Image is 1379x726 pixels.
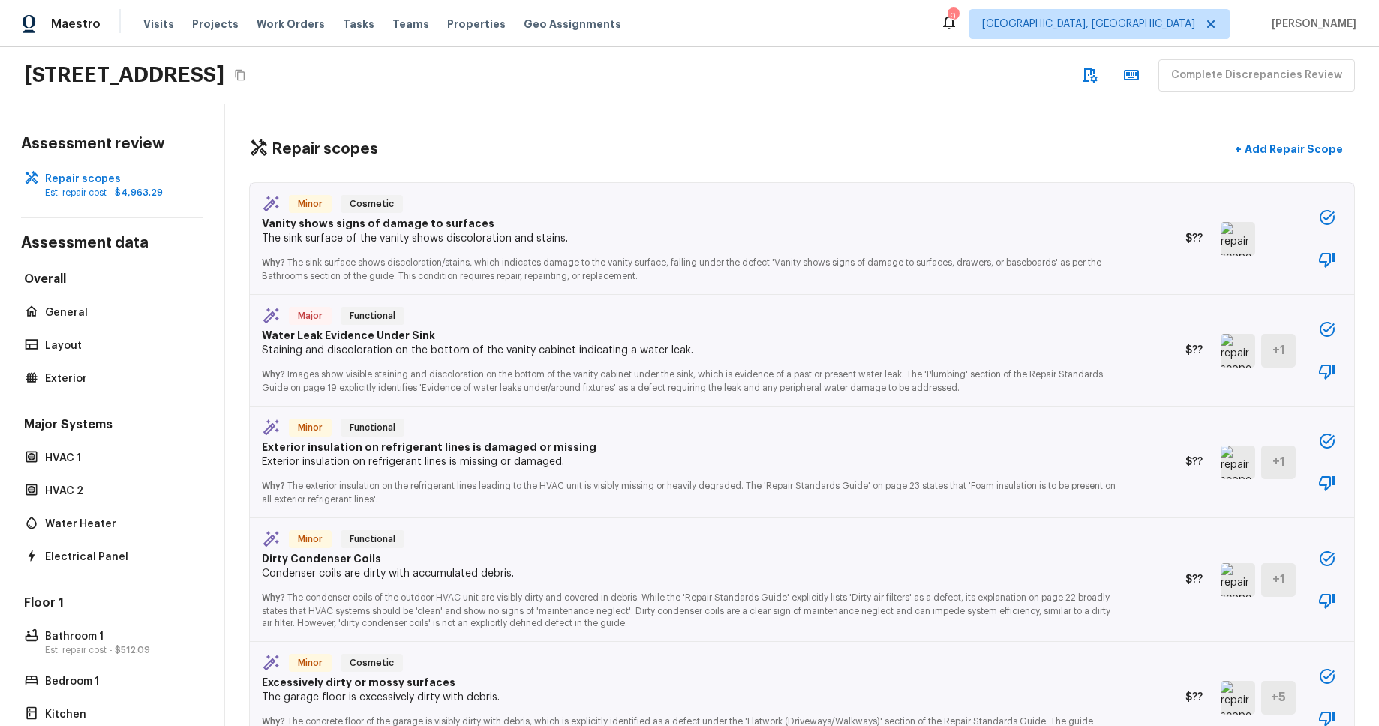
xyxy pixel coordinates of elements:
p: The garage floor is excessively dirty with debris. [262,690,1117,705]
img: repair scope asset [1221,334,1255,367]
img: repair scope asset [1221,681,1255,715]
p: Est. repair cost - [45,644,194,656]
h5: Overall [21,271,203,290]
span: Major [292,308,329,323]
p: The sink surface shows discoloration/stains, which indicates damage to the vanity surface, fallin... [262,246,1117,282]
p: Add Repair Scope [1242,142,1343,157]
button: +Add Repair Scope [1223,134,1355,165]
p: Dirty Condenser Coils [262,551,1117,566]
img: repair scope asset [1221,563,1255,597]
h5: Major Systems [21,416,203,436]
span: Teams [392,16,429,31]
p: Exterior insulation on refrigerant lines is damaged or missing [262,439,1117,454]
p: Images show visible staining and discoloration on the bottom of the vanity cabinet under the sink... [262,358,1117,394]
p: Condenser coils are dirty with accumulated debris. [262,566,1117,581]
p: $?? [1135,231,1203,246]
span: $512.09 [115,646,150,655]
p: HVAC 2 [45,484,194,499]
p: General [45,305,194,320]
p: Staining and discoloration on the bottom of the vanity cabinet indicating a water leak. [262,343,1117,358]
span: Cosmetic [344,655,400,670]
p: Water Leak Evidence Under Sink [262,328,1117,343]
p: The exterior insulation on the refrigerant lines leading to the HVAC unit is visibly missing or h... [262,469,1117,505]
p: Layout [45,338,194,353]
span: [GEOGRAPHIC_DATA], [GEOGRAPHIC_DATA] [982,16,1195,31]
p: Excessively dirty or mossy surfaces [262,675,1117,690]
span: Functional [344,308,401,323]
span: Tasks [343,19,374,29]
span: Geo Assignments [524,16,621,31]
p: $?? [1135,690,1203,705]
p: Exterior insulation on refrigerant lines is missing or damaged. [262,454,1117,469]
p: Est. repair cost - [45,187,194,199]
span: Minor [292,420,329,435]
h5: Floor 1 [21,595,203,614]
h4: Assessment review [21,134,203,154]
span: Visits [143,16,174,31]
p: Water Heater [45,517,194,532]
p: Vanity shows signs of damage to surfaces [262,216,1117,231]
p: The condenser coils of the outdoor HVAC unit are visibly dirty and covered in debris. While the '... [262,581,1117,629]
p: HVAC 1 [45,451,194,466]
span: $4,963.29 [115,188,163,197]
span: Why? [262,481,285,490]
div: 9 [948,9,958,24]
span: Why? [262,593,285,602]
span: Why? [262,717,285,726]
span: Functional [344,532,401,547]
p: Bathroom 1 [45,629,194,644]
p: Exterior [45,371,194,386]
span: Minor [292,196,329,211]
h5: + 5 [1271,689,1286,706]
p: Electrical Panel [45,550,194,565]
span: Cosmetic [344,196,400,211]
p: Repair scopes [45,172,194,187]
h4: Assessment data [21,233,203,256]
h2: [STREET_ADDRESS] [24,61,224,88]
span: Maestro [51,16,101,31]
span: Functional [344,420,401,435]
span: Properties [447,16,506,31]
p: Bedroom 1 [45,674,194,689]
h4: Repair scopes [272,139,378,159]
p: $?? [1135,343,1203,358]
p: Kitchen [45,707,194,722]
span: Minor [292,532,329,547]
h5: + 1 [1272,571,1285,588]
span: Why? [262,258,285,267]
span: Why? [262,370,285,379]
span: [PERSON_NAME] [1266,16,1356,31]
h5: + 1 [1272,342,1285,358]
p: $?? [1135,454,1203,469]
img: repair scope asset [1221,222,1255,256]
span: Projects [192,16,239,31]
span: Work Orders [257,16,325,31]
button: Copy Address [230,65,250,85]
span: Minor [292,655,329,670]
p: $?? [1135,572,1203,587]
p: The sink surface of the vanity shows discoloration and stains. [262,231,1117,246]
h5: + 1 [1272,454,1285,470]
img: repair scope asset [1221,445,1255,479]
